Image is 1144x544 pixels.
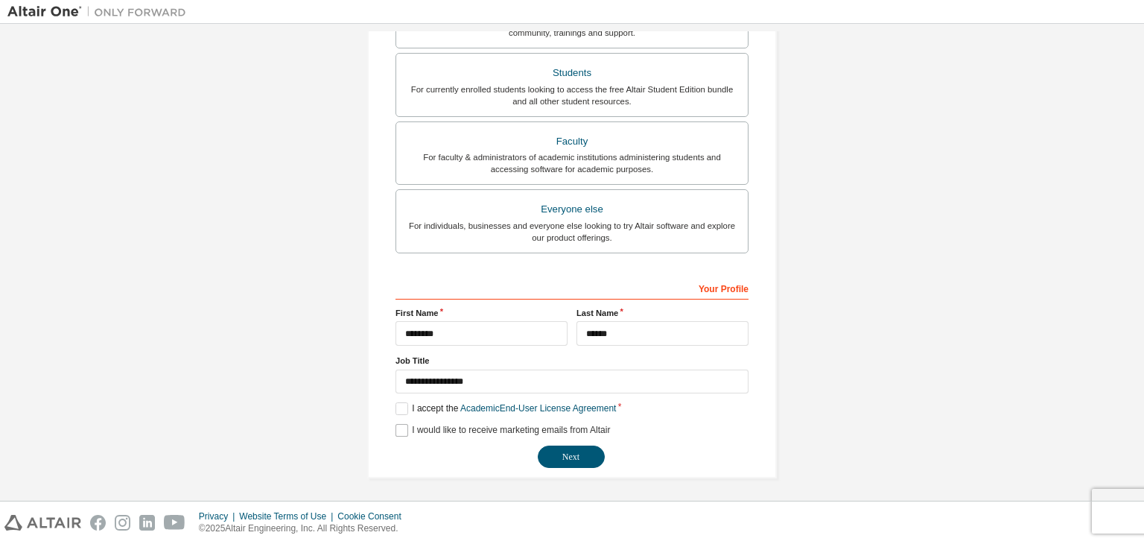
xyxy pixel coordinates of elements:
[395,424,610,437] label: I would like to receive marketing emails from Altair
[199,522,410,535] p: © 2025 Altair Engineering, Inc. All Rights Reserved.
[7,4,194,19] img: Altair One
[239,510,337,522] div: Website Terms of Use
[405,199,739,220] div: Everyone else
[405,63,739,83] div: Students
[395,307,568,319] label: First Name
[337,510,410,522] div: Cookie Consent
[139,515,155,531] img: linkedin.svg
[90,515,106,531] img: facebook.svg
[460,403,616,414] a: Academic End-User License Agreement
[576,307,749,319] label: Last Name
[405,83,739,107] div: For currently enrolled students looking to access the free Altair Student Edition bundle and all ...
[405,131,739,152] div: Faculty
[115,515,130,531] img: instagram.svg
[405,220,739,244] div: For individuals, businesses and everyone else looking to try Altair software and explore our prod...
[538,446,605,468] button: Next
[405,151,739,175] div: For faculty & administrators of academic institutions administering students and accessing softwa...
[164,515,185,531] img: youtube.svg
[4,515,81,531] img: altair_logo.svg
[395,402,616,415] label: I accept the
[395,355,749,367] label: Job Title
[199,510,239,522] div: Privacy
[395,276,749,300] div: Your Profile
